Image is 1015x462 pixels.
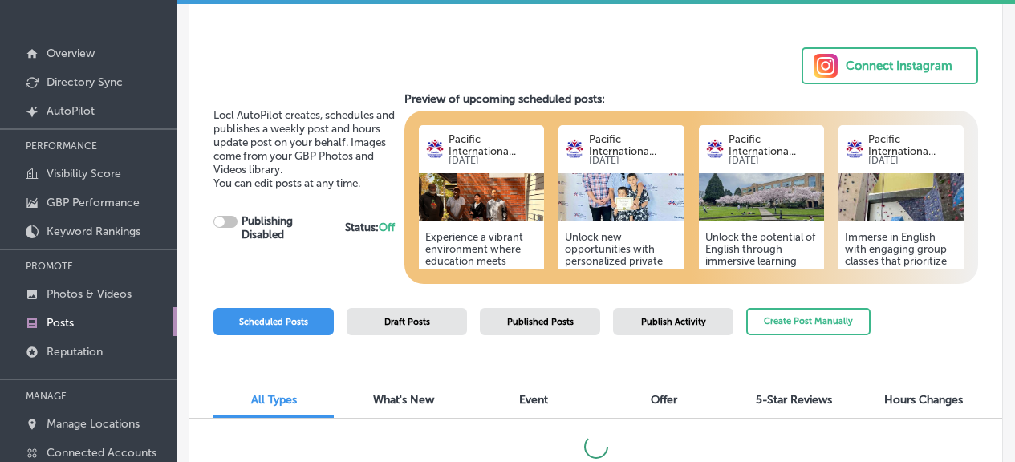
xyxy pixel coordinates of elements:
h3: Preview of upcoming scheduled posts: [404,92,978,106]
span: What's New [373,393,434,407]
h5: Unlock the potential of English through immersive learning experiences at an exceptional language... [705,231,818,411]
p: Pacific Internationa... [449,133,538,157]
img: 634650f0-b2fe-455e-8531-3cdb6fbce6bdIMG_8379.jpg [699,173,824,221]
h5: Unlock new opportunities with personalized private tutoring at this English language school! Tail... [565,231,677,411]
img: logo [565,139,585,159]
span: You can edit posts at any time. [213,176,360,190]
p: [DATE] [449,157,538,165]
span: Locl AutoPilot creates, schedules and publishes a weekly post and hours update post on your behal... [213,108,395,176]
p: AutoPilot [47,104,95,118]
p: [DATE] [729,157,818,165]
p: [DATE] [589,157,678,165]
button: Create Post Manually [746,308,871,336]
p: Visibility Score [47,167,121,180]
p: Reputation [47,345,103,359]
p: GBP Performance [47,196,140,209]
span: 5-Star Reviews [756,393,832,407]
img: 43bd342f-42a4-4b10-a351-5de2166c51e5image.png [419,173,544,221]
strong: Publishing Disabled [242,214,293,241]
span: Off [379,221,395,234]
h5: Immerse in English with engaging group classes that prioritize real-world skills! Students enhanc... [845,231,957,411]
p: Keyword Rankings [47,225,140,238]
img: 891fd6d4-f483-472a-951f-084ce15dff34IMG_5099.jpeg [838,173,964,221]
p: Posts [47,316,74,330]
p: Connected Accounts [47,446,156,460]
h5: Experience a vibrant environment where education meets community engagement. At PIA, students par... [425,231,538,411]
span: Hours Changes [884,393,963,407]
p: [DATE] [868,157,957,165]
img: 1056d6dc-7bba-4e39-a7b4-344cb330df4cIMG_5054.jpeg [558,173,684,221]
img: logo [845,139,865,159]
span: All Types [251,393,297,407]
button: Connect Instagram [802,47,978,84]
p: Photos & Videos [47,287,132,301]
span: Event [519,393,548,407]
img: logo [425,139,445,159]
p: Overview [47,47,95,60]
span: Published Posts [507,317,574,327]
p: Pacific Internationa... [729,133,818,157]
span: Offer [651,393,677,407]
span: Publish Activity [641,317,706,327]
p: Manage Locations [47,417,140,431]
span: Draft Posts [384,317,430,327]
p: Pacific Internationa... [868,133,957,157]
p: Pacific Internationa... [589,133,678,157]
img: logo [705,139,725,159]
strong: Status: [345,221,395,234]
p: Directory Sync [47,75,123,89]
span: Scheduled Posts [239,317,308,327]
div: Connect Instagram [846,54,952,78]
